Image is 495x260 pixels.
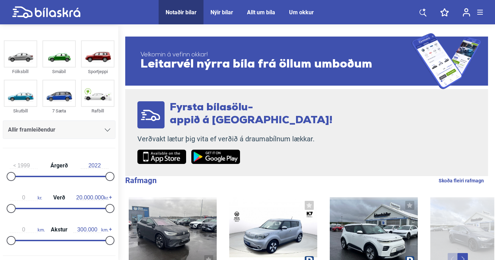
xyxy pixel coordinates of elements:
a: Nýir bílar [210,9,233,16]
span: Árgerð [49,163,70,168]
a: Allt um bíla [247,9,275,16]
a: Um okkur [289,9,314,16]
div: Rafbíll [81,107,114,115]
div: Smábíl [42,68,76,76]
div: 7 Sæta [42,107,76,115]
span: Allir framleiðendur [8,125,55,135]
span: Verð [51,195,67,200]
a: Notaðir bílar [166,9,197,16]
div: Skutbíll [4,107,37,115]
div: Sportjeppi [81,68,114,76]
span: km. [10,227,45,233]
img: user-login.svg [463,8,470,17]
span: km. [73,227,109,233]
span: kr. [76,195,109,201]
span: Leitarvél nýrra bíla frá öllum umboðum [141,58,412,71]
p: Verðvakt lætur þig vita ef verðið á draumabílnum lækkar. [137,135,333,143]
b: Rafmagn [125,176,157,185]
span: Velkomin á vefinn okkar! [141,52,412,58]
a: Skoða fleiri rafmagn [439,176,484,185]
a: Velkomin á vefinn okkar!Leitarvél nýrra bíla frá öllum umboðum [125,33,488,89]
div: Fólksbíll [4,68,37,76]
span: Fyrsta bílasölu- appið á [GEOGRAPHIC_DATA]! [170,102,333,126]
span: kr. [10,195,42,201]
span: Akstur [49,227,69,233]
